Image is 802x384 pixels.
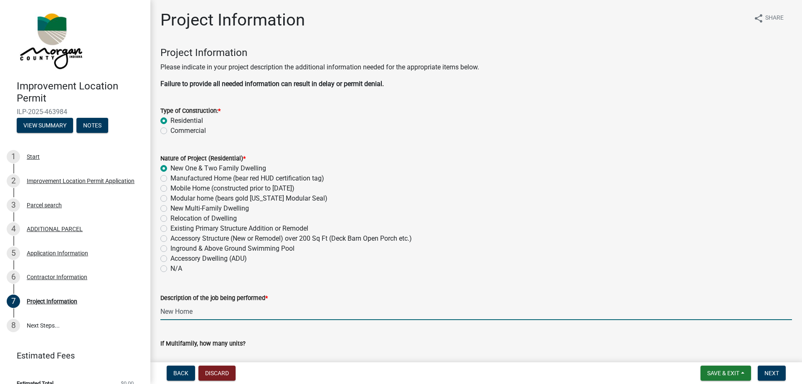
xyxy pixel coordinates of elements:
[160,80,384,88] strong: Failure to provide all needed information can result in delay or permit denial.
[76,122,108,129] wm-modal-confirm: Notes
[170,116,203,126] label: Residential
[27,178,135,184] div: Improvement Location Permit Application
[700,366,751,381] button: Save & Exit
[160,62,792,72] p: Please indicate in your project description the additional information needed for the appropriate...
[27,154,40,160] div: Start
[7,150,20,163] div: 1
[765,13,784,23] span: Share
[160,47,792,59] h4: Project Information
[160,295,268,301] label: Description of the job being performed
[173,370,188,376] span: Back
[160,108,221,114] label: Type of Construction:
[170,193,327,203] label: Modular home (bears gold [US_STATE] Modular Seal)
[754,13,764,23] i: share
[27,226,83,232] div: ADDITIONAL PARCEL
[27,298,77,304] div: Project Information
[170,244,294,254] label: Inground & Above Ground Swimming Pool
[170,254,247,264] label: Accessory Dwelling (ADU)
[27,274,87,280] div: Contractor Information
[170,126,206,136] label: Commercial
[7,198,20,212] div: 3
[758,366,786,381] button: Next
[170,173,324,183] label: Manufactured Home (bear red HUD certification tag)
[170,163,266,173] label: New One & Two Family Dwelling
[17,108,134,116] span: ILP-2025-463984
[160,156,246,162] label: Nature of Project (Residential)
[167,366,195,381] button: Back
[170,214,237,224] label: Relocation of Dwelling
[160,341,246,347] label: If Multifamily, how many units?
[17,122,73,129] wm-modal-confirm: Summary
[7,295,20,308] div: 7
[7,319,20,332] div: 8
[7,174,20,188] div: 2
[170,183,294,193] label: Mobile Home (constructed prior to [DATE])
[27,202,62,208] div: Parcel search
[7,222,20,236] div: 4
[76,118,108,133] button: Notes
[7,247,20,260] div: 5
[170,224,308,234] label: Existing Primary Structure Addition or Remodel
[707,370,739,376] span: Save & Exit
[7,347,137,364] a: Estimated Fees
[764,370,779,376] span: Next
[170,264,182,274] label: N/A
[7,270,20,284] div: 6
[17,9,84,71] img: Morgan County, Indiana
[160,10,305,30] h1: Project Information
[747,10,790,26] button: shareShare
[170,203,249,214] label: New Multi-Family Dwelling
[17,80,144,104] h4: Improvement Location Permit
[17,118,73,133] button: View Summary
[170,234,412,244] label: Accessory Structure (New or Remodel) over 200 Sq Ft (Deck Barn Open Porch etc.)
[27,250,88,256] div: Application Information
[198,366,236,381] button: Discard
